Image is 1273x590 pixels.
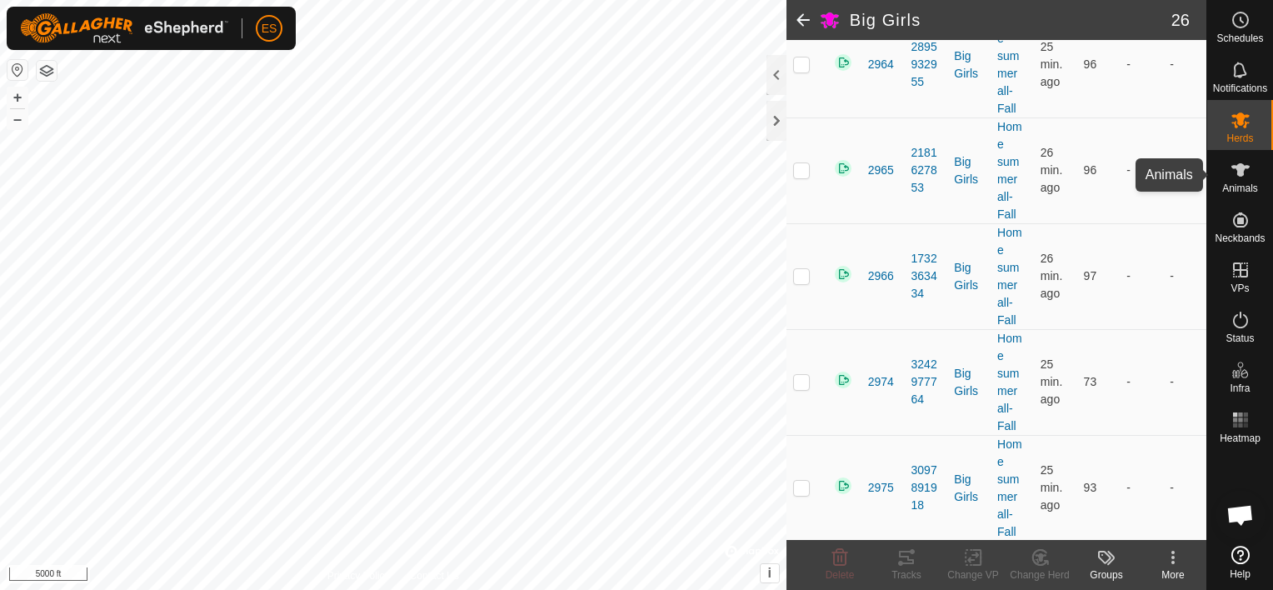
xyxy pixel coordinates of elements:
[1213,83,1267,93] span: Notifications
[997,332,1022,432] a: Home summer all-Fall
[868,267,894,285] span: 2966
[997,14,1022,115] a: Home summer all-Fall
[7,60,27,80] button: Reset Map
[997,120,1022,221] a: Home summer all-Fall
[868,479,894,497] span: 2975
[1222,183,1258,193] span: Animals
[1120,223,1163,329] td: -
[1041,463,1062,512] span: Oct 4, 2025, 12:37 PM
[954,259,984,294] div: Big Girls
[1163,117,1206,223] td: -
[911,38,941,91] div: 2895932955
[1215,233,1265,243] span: Neckbands
[1171,7,1190,32] span: 26
[1084,57,1097,71] span: 96
[1226,333,1254,343] span: Status
[7,87,27,107] button: +
[833,370,853,390] img: returning on
[7,109,27,129] button: –
[850,10,1171,30] h2: Big Girls
[1231,283,1249,293] span: VPs
[954,47,984,82] div: Big Girls
[911,356,941,408] div: 3242977764
[1207,539,1273,586] a: Help
[1216,490,1266,540] div: Open chat
[768,566,771,580] span: i
[20,13,228,43] img: Gallagher Logo
[911,250,941,302] div: 1732363434
[1216,33,1263,43] span: Schedules
[911,144,941,197] div: 2181627853
[997,437,1022,538] a: Home summer all-Fall
[1163,12,1206,117] td: -
[1163,223,1206,329] td: -
[1140,567,1206,582] div: More
[911,462,941,514] div: 3097891918
[868,162,894,179] span: 2965
[868,373,894,391] span: 2974
[833,476,853,496] img: returning on
[1120,329,1163,435] td: -
[1120,435,1163,541] td: -
[327,568,390,583] a: Privacy Policy
[1163,435,1206,541] td: -
[833,52,853,72] img: returning on
[833,264,853,284] img: returning on
[826,569,855,581] span: Delete
[1084,269,1097,282] span: 97
[1226,133,1253,143] span: Herds
[1230,383,1250,393] span: Infra
[954,153,984,188] div: Big Girls
[1041,146,1062,194] span: Oct 4, 2025, 12:36 PM
[1041,40,1062,88] span: Oct 4, 2025, 12:37 PM
[868,56,894,73] span: 2964
[1041,252,1062,300] span: Oct 4, 2025, 12:36 PM
[410,568,459,583] a: Contact Us
[1230,569,1251,579] span: Help
[761,564,779,582] button: i
[954,365,984,400] div: Big Girls
[833,158,853,178] img: returning on
[1084,163,1097,177] span: 96
[873,567,940,582] div: Tracks
[262,20,277,37] span: ES
[1120,117,1163,223] td: -
[997,226,1022,327] a: Home summer all-Fall
[940,567,1006,582] div: Change VP
[1120,12,1163,117] td: -
[1084,375,1097,388] span: 73
[37,61,57,81] button: Map Layers
[1163,329,1206,435] td: -
[1084,481,1097,494] span: 93
[1006,567,1073,582] div: Change Herd
[954,471,984,506] div: Big Girls
[1073,567,1140,582] div: Groups
[1041,357,1062,406] span: Oct 4, 2025, 12:37 PM
[1220,433,1261,443] span: Heatmap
